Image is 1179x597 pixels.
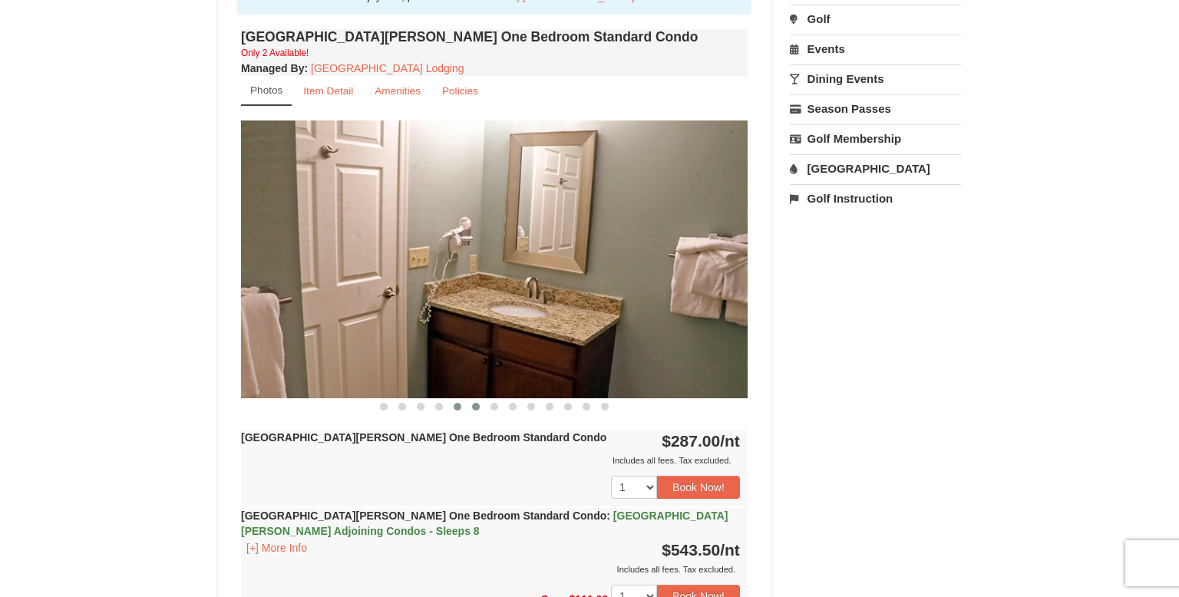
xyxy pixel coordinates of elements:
a: Photos [241,76,292,106]
small: Only 2 Available! [241,48,309,58]
span: /nt [720,541,740,559]
strong: [GEOGRAPHIC_DATA][PERSON_NAME] One Bedroom Standard Condo [241,431,606,444]
a: Events [790,35,961,63]
a: Golf Membership [790,124,961,153]
div: Includes all fees. Tax excluded. [241,562,740,577]
button: Book Now! [657,476,740,499]
a: Golf [790,5,961,33]
a: Policies [432,76,488,106]
h4: [GEOGRAPHIC_DATA][PERSON_NAME] One Bedroom Standard Condo [241,29,748,45]
a: Season Passes [790,94,961,123]
a: Item Detail [293,76,363,106]
img: 18876286-192-1d41a47c.jpg [241,120,748,397]
small: Photos [250,84,282,96]
small: Policies [442,85,478,97]
a: Golf Instruction [790,184,961,213]
strong: [GEOGRAPHIC_DATA][PERSON_NAME] One Bedroom Standard Condo [241,510,728,537]
span: $543.50 [662,541,720,559]
span: /nt [720,432,740,450]
small: Item Detail [303,85,353,97]
span: : [606,510,610,522]
strong: $287.00 [662,432,740,450]
div: Includes all fees. Tax excluded. [241,453,740,468]
span: Managed By [241,62,304,74]
strong: : [241,62,308,74]
a: [GEOGRAPHIC_DATA] [790,154,961,183]
a: Dining Events [790,64,961,93]
a: [GEOGRAPHIC_DATA] Lodging [311,62,464,74]
a: Amenities [365,76,431,106]
small: Amenities [375,85,421,97]
button: [+] More Info [241,539,312,556]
